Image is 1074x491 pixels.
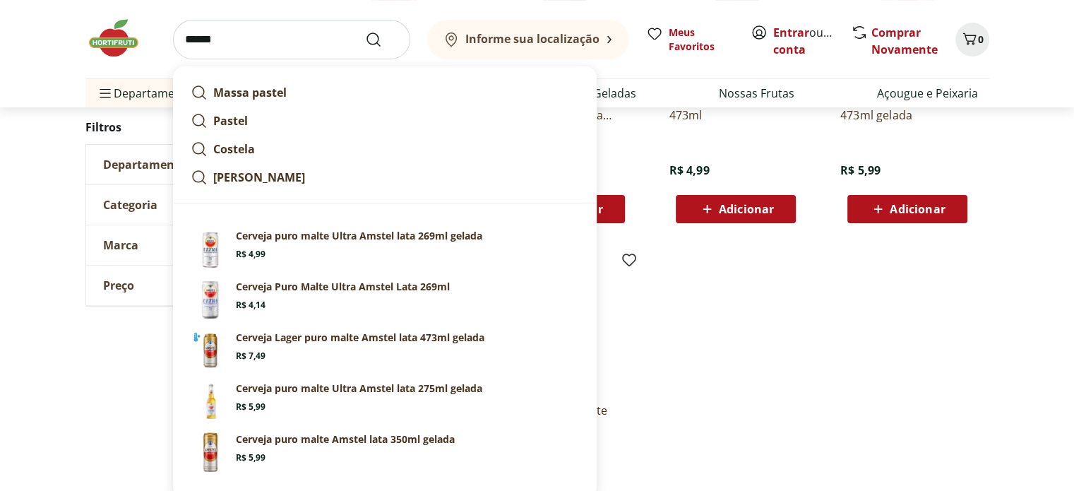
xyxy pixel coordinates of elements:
span: R$ 5,99 [236,401,265,413]
span: R$ 4,99 [236,249,265,260]
h2: Filtros [85,113,299,141]
a: Nossas Frutas [719,85,794,102]
a: Criar conta [773,25,851,57]
a: Comprar Novamente [871,25,938,57]
a: Massa pastel [185,78,585,107]
strong: Massa pastel [213,85,287,100]
a: Cerveja Lager puro malte Amstel lata 473ml geladaR$ 7,49 [185,325,585,376]
a: Meus Favoritos [646,25,734,54]
input: search [173,20,410,59]
p: Cerveja puro malte Amstel lata 350ml gelada [236,432,455,446]
strong: Costela [213,141,255,157]
span: Categoria [103,198,157,212]
a: Cerveja Puro Malte Ultra Amstel Lata 269mlR$ 4,14 [185,274,585,325]
button: Adicionar [676,195,796,223]
a: Costela [185,135,585,163]
span: Adicionar [890,203,945,215]
button: Submit Search [365,31,399,48]
p: Cerveja Puro Malte Ultra Amstel Lata 269ml [236,280,450,294]
button: Informe sua localização [427,20,629,59]
p: Cerveja Lager puro malte Amstel lata 473ml gelada [236,331,484,345]
span: R$ 5,99 [840,162,881,178]
strong: [PERSON_NAME] [213,170,305,185]
a: Cerveja puro malte Amstel lata 350ml geladaR$ 5,99 [185,427,585,478]
img: Hortifruti [85,17,156,59]
strong: Pastel [213,113,248,129]
span: Adicionar [719,203,774,215]
button: Departamento [86,145,298,184]
b: Informe sua localização [465,31,599,47]
span: Preço [103,278,134,292]
span: R$ 5,99 [236,452,265,463]
span: Departamentos [97,76,198,110]
span: ou [773,24,836,58]
span: R$ 4,14 [236,300,265,311]
button: Menu [97,76,114,110]
button: Categoria [86,185,298,225]
span: 0 [978,32,984,46]
span: Marca [103,238,138,252]
p: Cerveja puro malte Ultra Amstel lata 269ml gelada [236,229,482,243]
span: R$ 7,49 [236,350,265,362]
p: Cerveja puro malte Ultra Amstel lata 275ml gelada [236,381,482,396]
button: Preço [86,266,298,305]
a: Pastel [185,107,585,135]
a: Cerveja puro malte Ultra Amstel lata 275ml geladaR$ 5,99 [185,376,585,427]
button: Carrinho [955,23,989,57]
a: [PERSON_NAME] [185,163,585,191]
button: Adicionar [847,195,967,223]
a: Cerveja puro malte Ultra Amstel lata 269ml geladaR$ 4,99 [185,223,585,274]
button: Marca [86,225,298,265]
a: Açougue e Peixaria [877,85,978,102]
span: R$ 4,99 [669,162,709,178]
span: Departamento [103,158,186,172]
span: Meus Favoritos [669,25,734,54]
a: Entrar [773,25,809,40]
